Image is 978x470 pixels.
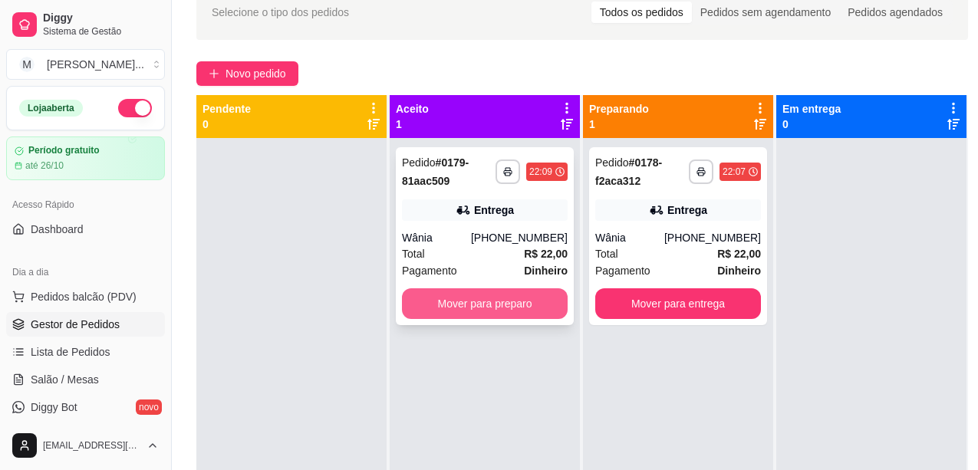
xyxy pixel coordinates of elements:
div: Pedidos sem agendamento [692,2,839,23]
span: Pagamento [402,262,457,279]
strong: # 0179-81aac509 [402,156,469,187]
strong: Dinheiro [524,265,568,277]
span: Gestor de Pedidos [31,317,120,332]
span: Pedido [402,156,436,169]
div: Acesso Rápido [6,192,165,217]
div: Dia a dia [6,260,165,284]
p: 0 [782,117,841,132]
strong: R$ 22,00 [524,248,568,260]
a: DiggySistema de Gestão [6,6,165,43]
p: 0 [203,117,251,132]
span: Diggy Bot [31,399,77,415]
div: Pedidos agendados [839,2,951,23]
span: Lista de Pedidos [31,344,110,360]
div: Todos os pedidos [591,2,692,23]
span: [EMAIL_ADDRESS][DOMAIN_NAME] [43,439,140,452]
span: Pedido [595,156,629,169]
p: 1 [589,117,649,132]
a: Diggy Botnovo [6,395,165,419]
a: Salão / Mesas [6,367,165,392]
div: Loja aberta [19,100,83,117]
div: Wânia [595,230,664,245]
span: Pagamento [595,262,650,279]
span: Salão / Mesas [31,372,99,387]
div: 22:09 [529,166,552,178]
article: até 26/10 [25,159,64,172]
span: Novo pedido [226,65,286,82]
div: Entrega [474,202,514,218]
div: [PHONE_NUMBER] [664,230,761,245]
a: Dashboard [6,217,165,242]
span: Total [402,245,425,262]
span: Selecione o tipo dos pedidos [212,4,349,21]
article: Período gratuito [28,145,100,156]
p: Em entrega [782,101,841,117]
button: Select a team [6,49,165,80]
div: Entrega [667,202,707,218]
button: Alterar Status [118,99,152,117]
span: Diggy [43,12,159,25]
button: Novo pedido [196,61,298,86]
div: [PERSON_NAME] ... [47,57,144,72]
strong: R$ 22,00 [717,248,761,260]
p: Preparando [589,101,649,117]
strong: # 0178-f2aca312 [595,156,662,187]
span: Sistema de Gestão [43,25,159,38]
span: Dashboard [31,222,84,237]
a: Lista de Pedidos [6,340,165,364]
div: 22:07 [723,166,746,178]
button: Mover para entrega [595,288,761,319]
p: Aceito [396,101,429,117]
button: Mover para preparo [402,288,568,319]
span: Total [595,245,618,262]
p: Pendente [203,101,251,117]
a: Período gratuitoaté 26/10 [6,136,165,180]
span: Pedidos balcão (PDV) [31,289,137,304]
strong: Dinheiro [717,265,761,277]
a: Gestor de Pedidos [6,312,165,337]
p: 1 [396,117,429,132]
span: M [19,57,35,72]
div: [PHONE_NUMBER] [471,230,568,245]
span: plus [209,68,219,79]
div: Wânia [402,230,471,245]
button: Pedidos balcão (PDV) [6,284,165,309]
button: [EMAIL_ADDRESS][DOMAIN_NAME] [6,427,165,464]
